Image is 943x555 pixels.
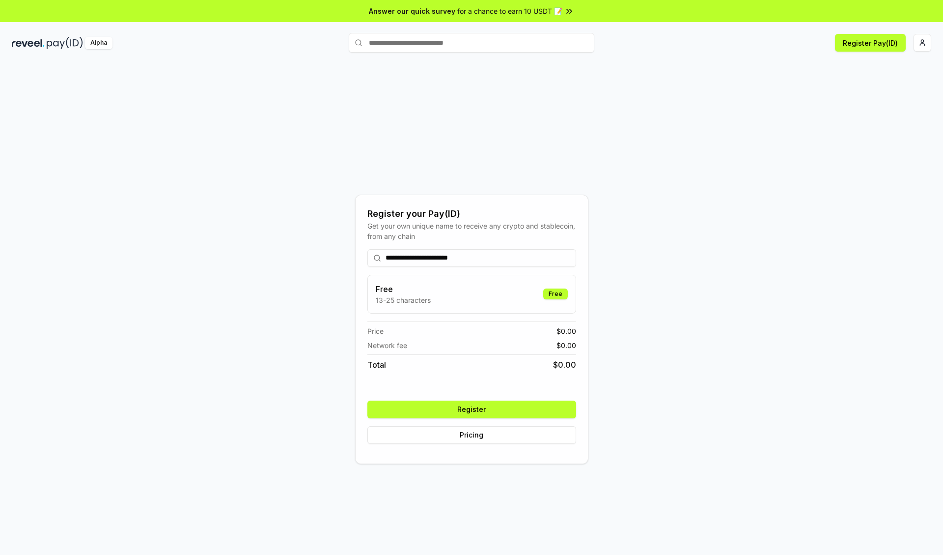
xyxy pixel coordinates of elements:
[835,34,906,52] button: Register Pay(ID)
[553,359,576,371] span: $ 0.00
[556,340,576,351] span: $ 0.00
[367,221,576,241] div: Get your own unique name to receive any crypto and stablecoin, from any chain
[367,426,576,444] button: Pricing
[376,283,431,295] h3: Free
[543,289,568,299] div: Free
[367,401,576,418] button: Register
[12,37,45,49] img: reveel_dark
[47,37,83,49] img: pay_id
[369,6,455,16] span: Answer our quick survey
[457,6,562,16] span: for a chance to earn 10 USDT 📝
[367,207,576,221] div: Register your Pay(ID)
[367,326,384,336] span: Price
[376,295,431,305] p: 13-25 characters
[85,37,112,49] div: Alpha
[367,359,386,371] span: Total
[367,340,407,351] span: Network fee
[556,326,576,336] span: $ 0.00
